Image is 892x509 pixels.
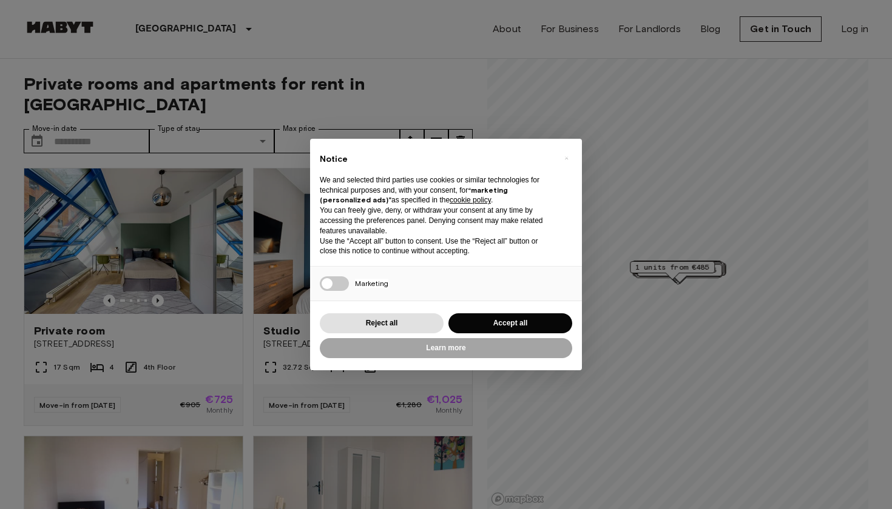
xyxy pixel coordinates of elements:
[320,153,553,165] h2: Notice
[355,279,388,288] span: Marketing
[320,205,553,236] p: You can freely give, deny, or withdraw your consent at any time by accessing the preferences pane...
[450,196,491,204] a: cookie policy
[556,148,576,168] button: Close this notice
[448,313,572,333] button: Accept all
[320,175,553,205] p: We and selected third parties use cookies or similar technologies for technical purposes and, wit...
[320,338,572,358] button: Learn more
[320,236,553,257] p: Use the “Accept all” button to consent. Use the “Reject all” button or close this notice to conti...
[320,185,508,205] strong: “marketing (personalized ads)”
[564,151,569,165] span: ×
[320,313,444,333] button: Reject all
